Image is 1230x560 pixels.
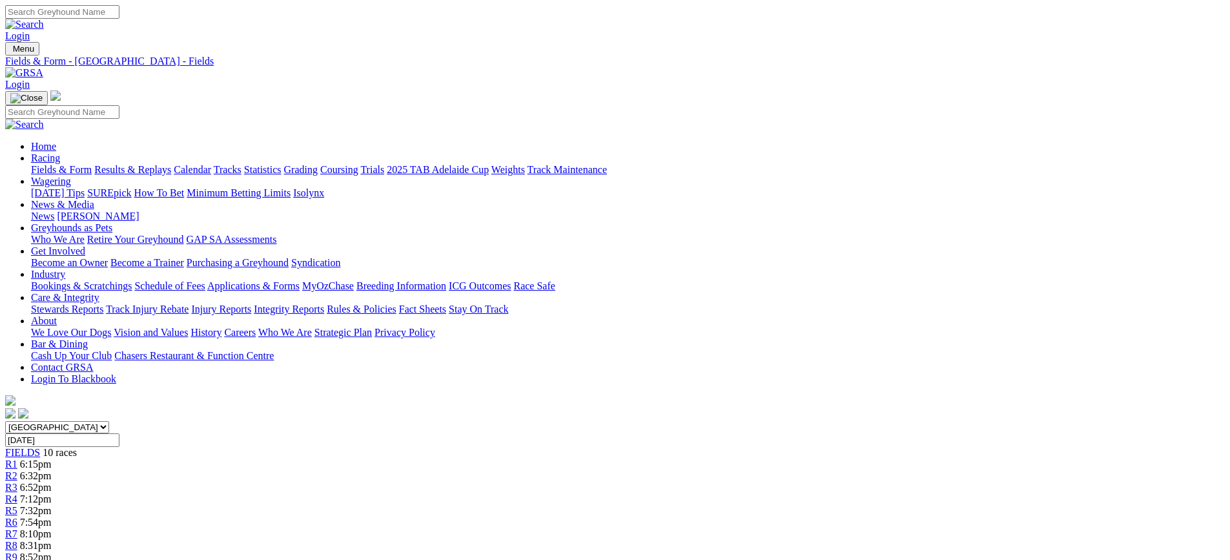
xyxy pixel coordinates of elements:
a: Contact GRSA [31,362,93,373]
a: Trials [360,164,384,175]
img: Search [5,19,44,30]
span: 7:12pm [20,493,52,504]
a: Chasers Restaurant & Function Centre [114,350,274,361]
input: Search [5,105,119,119]
a: R7 [5,528,17,539]
a: Integrity Reports [254,304,324,315]
a: About [31,315,57,326]
a: Home [31,141,56,152]
div: About [31,327,1225,338]
a: ICG Outcomes [449,280,511,291]
a: GAP SA Assessments [187,234,277,245]
div: Bar & Dining [31,350,1225,362]
a: R3 [5,482,17,493]
a: Cash Up Your Club [31,350,112,361]
img: logo-grsa-white.png [50,90,61,101]
button: Toggle navigation [5,42,39,56]
a: Rules & Policies [327,304,396,315]
div: Get Involved [31,257,1225,269]
span: 8:31pm [20,540,52,551]
span: 6:52pm [20,482,52,493]
a: Bar & Dining [31,338,88,349]
a: Care & Integrity [31,292,99,303]
a: R2 [5,470,17,481]
a: Weights [491,164,525,175]
a: Minimum Betting Limits [187,187,291,198]
a: Isolynx [293,187,324,198]
a: R8 [5,540,17,551]
a: Who We Are [258,327,312,338]
span: R6 [5,517,17,528]
div: Wagering [31,187,1225,199]
span: 6:32pm [20,470,52,481]
a: Login To Blackbook [31,373,116,384]
a: Syndication [291,257,340,268]
div: Industry [31,280,1225,292]
a: Wagering [31,176,71,187]
div: Care & Integrity [31,304,1225,315]
img: GRSA [5,67,43,79]
a: Track Maintenance [528,164,607,175]
span: R5 [5,505,17,516]
a: Stewards Reports [31,304,103,315]
img: logo-grsa-white.png [5,395,15,406]
a: Track Injury Rebate [106,304,189,315]
span: 7:54pm [20,517,52,528]
a: Get Involved [31,245,85,256]
a: Strategic Plan [314,327,372,338]
img: Search [5,119,44,130]
img: Close [10,93,43,103]
div: News & Media [31,211,1225,222]
span: 7:32pm [20,505,52,516]
input: Select date [5,433,119,447]
a: Schedule of Fees [134,280,205,291]
input: Search [5,5,119,19]
a: Privacy Policy [374,327,435,338]
a: Grading [284,164,318,175]
a: Fields & Form - [GEOGRAPHIC_DATA] - Fields [5,56,1225,67]
a: 2025 TAB Adelaide Cup [387,164,489,175]
a: Racing [31,152,60,163]
a: Bookings & Scratchings [31,280,132,291]
a: Login [5,79,30,90]
a: Greyhounds as Pets [31,222,112,233]
span: 8:10pm [20,528,52,539]
a: Vision and Values [114,327,188,338]
img: twitter.svg [18,408,28,419]
a: Calendar [174,164,211,175]
a: Breeding Information [356,280,446,291]
img: facebook.svg [5,408,15,419]
a: Purchasing a Greyhound [187,257,289,268]
a: Stay On Track [449,304,508,315]
a: SUREpick [87,187,131,198]
a: Careers [224,327,256,338]
a: [PERSON_NAME] [57,211,139,222]
a: Become a Trainer [110,257,184,268]
a: FIELDS [5,447,40,458]
a: Race Safe [513,280,555,291]
a: Applications & Forms [207,280,300,291]
a: Fields & Form [31,164,92,175]
a: Coursing [320,164,358,175]
a: How To Bet [134,187,185,198]
a: Injury Reports [191,304,251,315]
button: Toggle navigation [5,91,48,105]
a: History [190,327,221,338]
a: Industry [31,269,65,280]
a: Fact Sheets [399,304,446,315]
span: 6:15pm [20,459,52,470]
a: Results & Replays [94,164,171,175]
a: R4 [5,493,17,504]
a: [DATE] Tips [31,187,85,198]
span: 10 races [43,447,77,458]
div: Greyhounds as Pets [31,234,1225,245]
a: MyOzChase [302,280,354,291]
a: Retire Your Greyhound [87,234,184,245]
